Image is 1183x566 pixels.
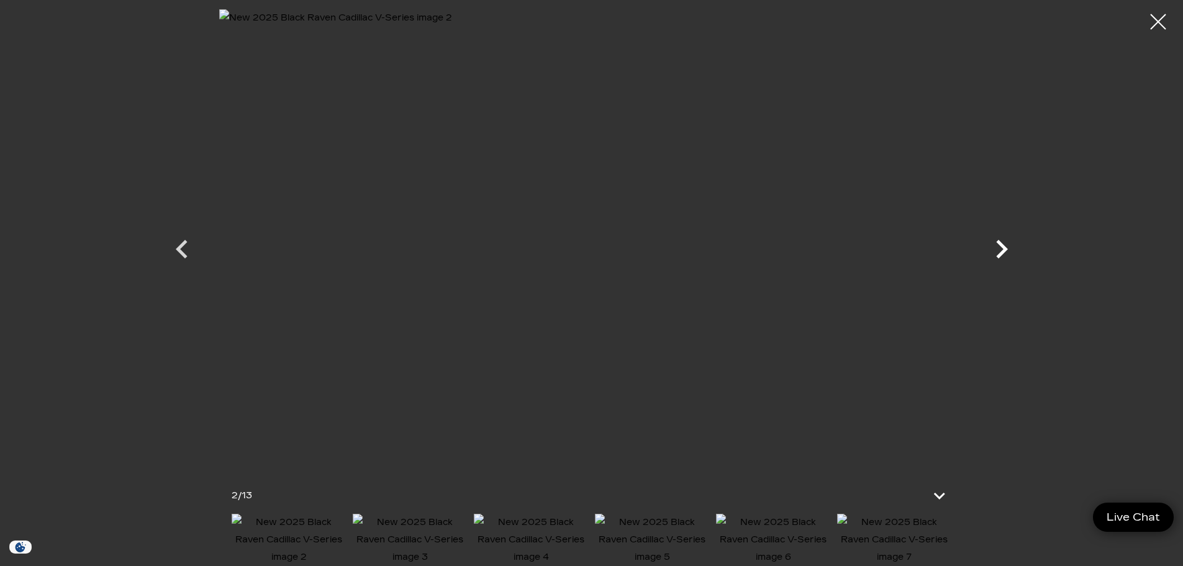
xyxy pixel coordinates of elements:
[163,224,201,280] div: Previous
[232,514,347,566] img: New 2025 Black Raven Cadillac V-Series image 2
[837,514,952,566] img: New 2025 Black Raven Cadillac V-Series image 7
[1100,510,1166,524] span: Live Chat
[232,490,238,501] span: 2
[474,514,589,566] img: New 2025 Black Raven Cadillac V-Series image 4
[595,514,710,566] img: New 2025 Black Raven Cadillac V-Series image 5
[6,541,35,554] section: Click to Open Cookie Consent Modal
[6,541,35,554] img: Opt-Out Icon
[1093,503,1174,532] a: Live Chat
[353,514,468,566] img: New 2025 Black Raven Cadillac V-Series image 3
[232,487,252,504] div: /
[983,224,1020,280] div: Next
[716,514,831,566] img: New 2025 Black Raven Cadillac V-Series image 6
[219,9,964,467] img: New 2025 Black Raven Cadillac V-Series image 2
[242,490,252,501] span: 13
